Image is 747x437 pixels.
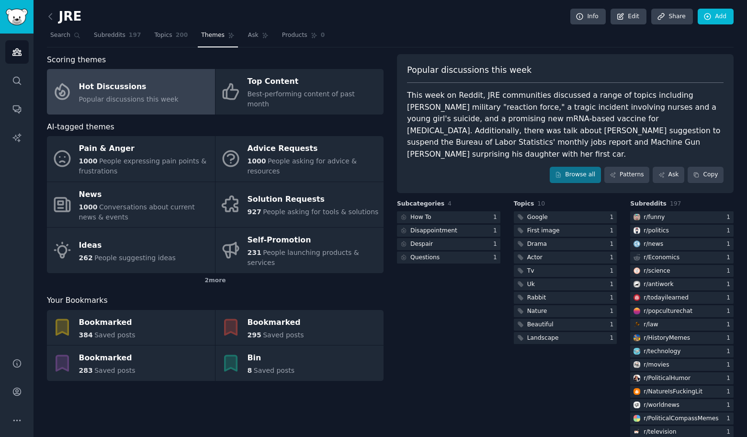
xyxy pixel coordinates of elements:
[79,95,179,103] span: Popular discussions this week
[630,238,734,250] a: newsr/news1
[248,249,359,266] span: People launching products & services
[644,347,680,356] div: r/ technology
[410,240,433,249] div: Despair
[215,136,384,182] a: Advice Requests1000People asking for advice & resources
[726,374,734,383] div: 1
[79,367,93,374] span: 283
[79,157,98,165] span: 1000
[248,331,261,339] span: 295
[726,213,734,222] div: 1
[630,292,734,304] a: todayilearnedr/todayilearned1
[527,240,547,249] div: Drama
[550,167,601,183] a: Browse all
[514,200,534,208] span: Topics
[644,307,692,316] div: r/ popculturechat
[634,428,640,435] img: television
[47,69,215,115] a: Hot DiscussionsPopular discussions this week
[644,280,673,289] div: r/ antiwork
[248,367,252,374] span: 8
[726,227,734,235] div: 1
[527,227,560,235] div: First image
[634,294,640,301] img: todayilearned
[410,213,431,222] div: How To
[201,31,225,40] span: Themes
[644,267,670,276] div: r/ science
[79,238,176,253] div: Ideas
[514,319,617,331] a: Beautiful1
[79,79,179,94] div: Hot Discussions
[630,211,734,223] a: funnyr/funny1
[610,267,617,276] div: 1
[630,332,734,344] a: HistoryMemesr/HistoryMemes1
[50,31,70,40] span: Search
[698,9,734,25] a: Add
[630,225,734,237] a: politicsr/politics1
[570,9,606,25] a: Info
[47,310,215,345] a: Bookmarked384Saved posts
[610,227,617,235] div: 1
[154,31,172,40] span: Topics
[527,307,547,316] div: Nature
[726,294,734,302] div: 1
[726,307,734,316] div: 1
[198,28,238,47] a: Themes
[248,192,379,207] div: Solution Requests
[47,9,81,24] h2: JRE
[726,334,734,343] div: 1
[644,334,690,343] div: r/ HistoryMemes
[634,348,640,355] img: technology
[610,240,617,249] div: 1
[610,213,617,222] div: 1
[514,225,617,237] a: First image1
[514,278,617,290] a: Uk1
[634,308,640,314] img: popculturechat
[47,136,215,182] a: Pain & Anger1000People expressing pain points & frustrations
[610,280,617,289] div: 1
[129,31,141,40] span: 197
[79,187,210,202] div: News
[407,64,532,76] span: Popular discussions this week
[397,238,500,250] a: Despair1
[254,367,294,374] span: Saved posts
[248,233,379,248] div: Self-Promotion
[215,182,384,228] a: Solution Requests927People asking for tools & solutions
[91,28,144,47] a: Subreddits197
[493,227,500,235] div: 1
[47,182,215,228] a: News1000Conversations about current news & events
[248,157,266,165] span: 1000
[493,240,500,249] div: 1
[537,200,545,207] span: 10
[604,167,649,183] a: Patterns
[397,225,500,237] a: Disappointment1
[688,167,724,183] button: Copy
[644,428,676,437] div: r/ television
[215,345,384,381] a: Bin8Saved posts
[94,254,176,262] span: People suggesting ideas
[410,253,440,262] div: Questions
[279,28,328,47] a: Products0
[610,334,617,343] div: 1
[248,351,294,366] div: Bin
[215,69,384,115] a: Top ContentBest-performing content of past month
[94,331,135,339] span: Saved posts
[514,332,617,344] a: Landscape1
[634,415,640,422] img: PoliticalCompassMemes
[610,321,617,329] div: 1
[514,292,617,304] a: Rabbit1
[79,351,136,366] div: Bookmarked
[527,213,548,222] div: Google
[527,294,546,302] div: Rabbit
[527,321,554,329] div: Beautiful
[248,141,379,157] div: Advice Requests
[630,345,734,357] a: technologyr/technology1
[634,227,640,234] img: politics
[176,31,188,40] span: 200
[634,361,640,368] img: movies
[726,240,734,249] div: 1
[634,334,640,341] img: HistoryMemes
[644,213,665,222] div: r/ funny
[611,9,646,25] a: Edit
[493,253,500,262] div: 1
[79,254,93,262] span: 262
[610,294,617,302] div: 1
